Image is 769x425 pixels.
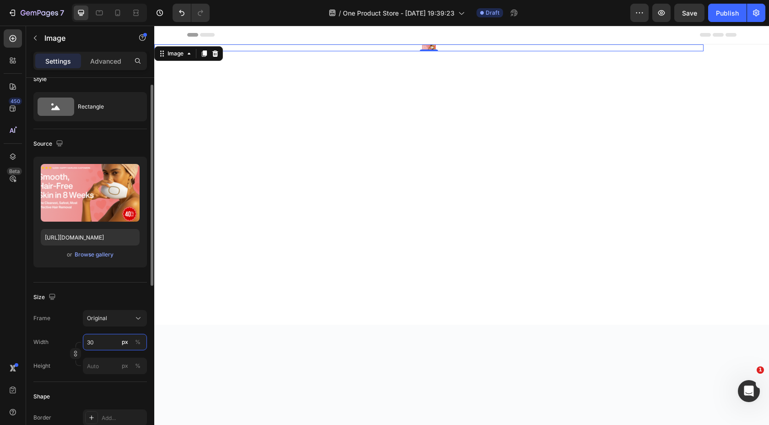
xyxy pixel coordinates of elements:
span: / [339,8,341,18]
div: Size [33,291,58,304]
div: Add... [102,414,145,422]
div: Style [33,75,47,83]
div: Beta [7,168,22,175]
button: px [132,360,143,371]
span: Save [682,9,697,17]
button: px [132,337,143,348]
button: % [119,337,130,348]
div: px [122,362,128,370]
button: Save [674,4,704,22]
div: Shape [33,392,50,401]
p: Advanced [90,56,121,66]
div: 450 [9,98,22,105]
div: % [135,362,141,370]
label: Frame [33,314,50,322]
label: Width [33,338,49,346]
div: Rectangle [78,96,134,117]
button: Original [83,310,147,327]
img: preview-image [41,164,140,222]
span: Original [87,314,107,322]
div: Undo/Redo [173,4,210,22]
span: 1 [757,366,764,374]
span: One Product Store - [DATE] 19:39:23 [343,8,455,18]
p: Image [44,33,122,44]
span: or [67,249,72,260]
div: Border [33,414,51,422]
input: px% [83,334,147,350]
iframe: Intercom live chat [738,380,760,402]
p: Settings [45,56,71,66]
iframe: Design area [154,26,769,425]
button: Browse gallery [74,250,114,259]
button: Publish [708,4,747,22]
input: https://example.com/image.jpg [41,229,140,245]
button: % [119,360,130,371]
div: px [122,338,128,346]
p: 7 [60,7,64,18]
div: Source [33,138,65,150]
div: Browse gallery [75,251,114,259]
label: Height [33,362,50,370]
div: Publish [716,8,739,18]
span: Draft [486,9,499,17]
button: 7 [4,4,68,22]
input: px% [83,358,147,374]
div: % [135,338,141,346]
